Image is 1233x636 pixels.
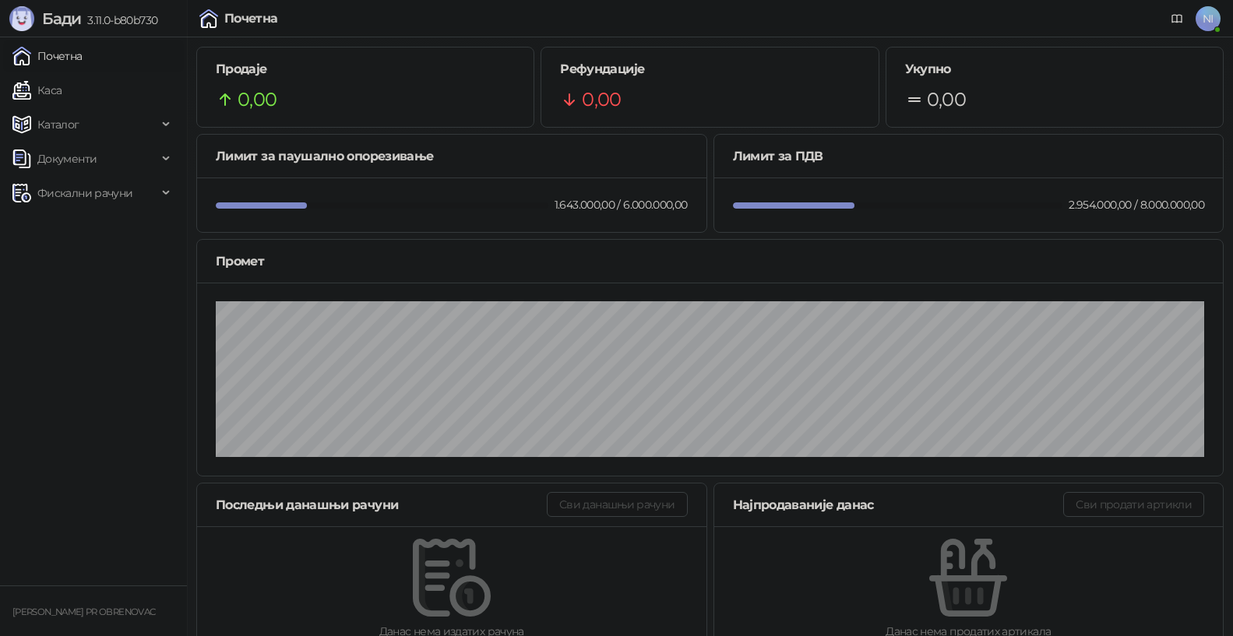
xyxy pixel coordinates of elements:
[905,60,1204,79] h5: Укупно
[37,143,97,174] span: Документи
[12,75,62,106] a: Каса
[224,12,278,25] div: Почетна
[37,109,79,140] span: Каталог
[560,60,859,79] h5: Рефундације
[216,146,688,166] div: Лимит за паушално опорезивање
[1196,6,1221,31] span: NI
[12,606,155,617] small: [PERSON_NAME] PR OBRENOVAC
[9,6,34,31] img: Logo
[733,146,1205,166] div: Лимит за ПДВ
[582,85,621,114] span: 0,00
[1066,196,1207,213] div: 2.954.000,00 / 8.000.000,00
[1164,6,1189,31] a: Документација
[12,40,83,72] a: Почетна
[81,13,157,27] span: 3.11.0-b80b730
[1063,492,1204,517] button: Сви продати артикли
[216,60,515,79] h5: Продаје
[37,177,132,209] span: Фискални рачуни
[216,251,1204,271] div: Промет
[551,196,691,213] div: 1.643.000,00 / 6.000.000,00
[547,492,687,517] button: Сви данашњи рачуни
[216,495,547,515] div: Последњи данашњи рачуни
[42,9,81,28] span: Бади
[733,495,1064,515] div: Најпродаваније данас
[238,85,277,114] span: 0,00
[927,85,966,114] span: 0,00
